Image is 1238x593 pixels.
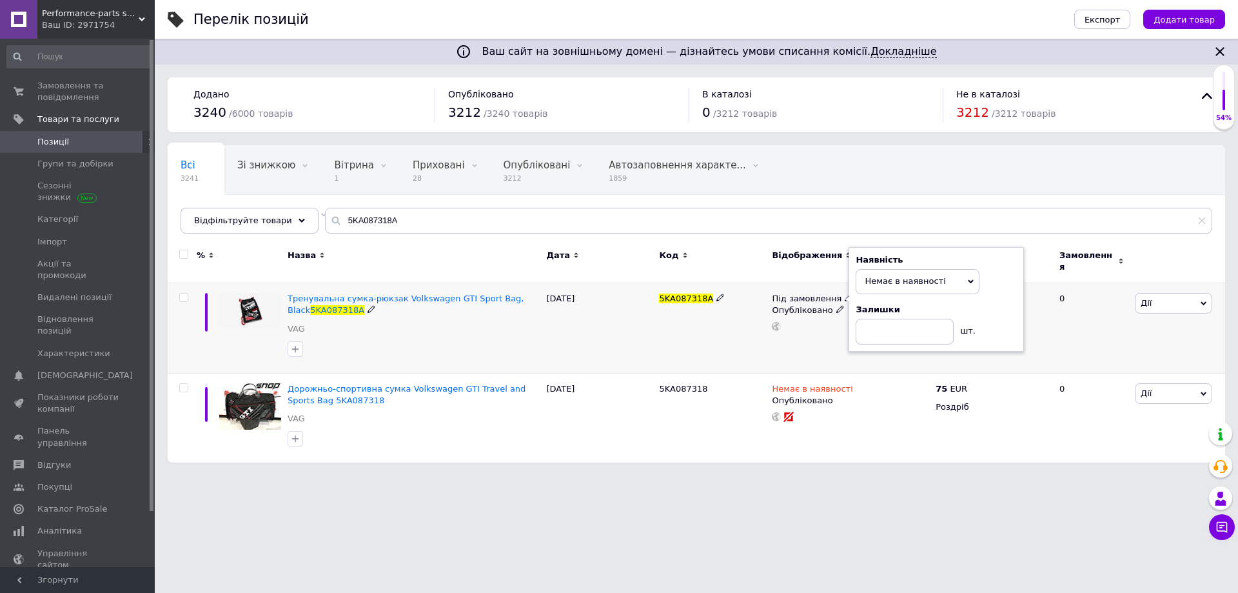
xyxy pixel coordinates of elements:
[856,304,1017,316] div: Залишки
[288,413,305,425] a: VAG
[1154,15,1215,25] span: Додати товар
[484,108,547,119] span: / 3240 товарів
[37,548,119,571] span: Управління сайтом
[37,80,119,103] span: Замовлення та повідомлення
[870,45,936,58] a: Докладніше
[37,180,119,203] span: Сезонні знижки
[954,319,979,337] div: шт.
[37,292,112,303] span: Видалені позиції
[168,195,340,244] div: Не показуються в Каталозі ProSale
[1213,114,1234,123] div: 54%
[1059,250,1115,273] span: Замовлення
[334,174,373,183] span: 1
[37,459,71,471] span: Відгуки
[936,383,967,395] div: EUR
[543,283,656,374] div: [DATE]
[288,384,526,405] a: Дорожньо-спортивна сумка Volkswagen GTI Travel and Sports Bag 5KA087318
[229,108,293,119] span: / 6000 товарів
[659,384,707,394] span: 5KA087318
[772,294,841,307] span: Під замовлення
[596,146,772,195] div: Автозаповнення характеристик
[197,250,205,261] span: %
[702,89,752,99] span: В каталозі
[772,395,929,407] div: Опубліковано
[956,89,1020,99] span: Не в каталозі
[37,214,78,225] span: Категорії
[37,392,119,415] span: Показники роботи компанії
[37,425,119,448] span: Панель управління
[936,401,1048,413] div: Роздріб
[37,503,107,515] span: Каталог ProSale
[37,258,119,281] span: Акції та промокоди
[543,373,656,463] div: [DATE]
[1143,10,1225,29] button: Додати товар
[609,174,746,183] span: 1859
[1052,373,1132,463] div: 0
[772,305,929,316] div: Опубліковано
[37,525,82,537] span: Аналітика
[504,174,571,183] span: 3212
[856,254,1017,266] div: Наявність
[37,236,67,248] span: Імпорт
[659,250,678,261] span: Код
[992,108,1056,119] span: / 3212 товарів
[237,159,295,171] span: Зі знижкою
[181,208,314,220] span: Не показуються в Катал...
[288,250,316,261] span: Назва
[659,294,713,303] span: 5KA087318A
[42,8,139,19] span: Performance-parts shop
[219,293,281,328] img: Тренувальна сумка-рюкзак Volkswagen GTI Sport Bag, Black 5KA087318A
[702,105,711,120] span: 0
[1212,44,1228,59] svg: Закрити
[219,383,281,430] img: Дорожньо-спортивна сумка Volkswagen GTI Travel and Sports Bag 5KA087318
[1209,514,1235,540] button: Чат з покупцем
[482,45,936,58] span: Ваш сайт на зовнішньому домені — дізнайтесь умови списання комісії.
[37,370,133,381] span: [DEMOGRAPHIC_DATA]
[193,13,309,26] div: Перелік позицій
[772,250,842,261] span: Відображення
[448,105,481,120] span: 3212
[713,108,777,119] span: / 3212 товарів
[42,19,155,31] div: Ваш ID: 2971754
[288,294,524,315] a: Тренувальна сумка-рюкзак Volkswagen GTI Sport Bag, Black5KA087318A
[37,481,72,493] span: Покупці
[325,208,1212,234] input: Пошук по назві позиції, артикулу і пошуковим запитам
[37,348,110,359] span: Характеристики
[37,136,69,148] span: Позиції
[6,45,152,68] input: Пошук
[546,250,570,261] span: Дата
[504,159,571,171] span: Опубліковані
[37,114,119,125] span: Товари та послуги
[193,105,226,120] span: 3240
[1074,10,1131,29] button: Експорт
[936,384,947,394] b: 75
[865,276,945,286] span: Немає в наявності
[310,305,364,315] span: 5KA087318A
[413,159,465,171] span: Приховані
[37,158,113,170] span: Групи та добірки
[181,159,195,171] span: Всі
[334,159,373,171] span: Вітрина
[772,384,852,397] span: Немає в наявності
[1141,388,1152,398] span: Дії
[1141,298,1152,308] span: Дії
[1085,15,1121,25] span: Експорт
[609,159,746,171] span: Автозаповнення характе...
[37,314,119,337] span: Відновлення позицій
[1052,283,1132,374] div: 0
[181,174,199,183] span: 3241
[288,323,305,335] a: VAG
[288,294,524,315] span: Тренувальна сумка-рюкзак Volkswagen GTI Sport Bag, Black
[956,105,989,120] span: 3212
[413,174,465,183] span: 28
[448,89,514,99] span: Опубліковано
[194,216,292,225] span: Відфільтруйте товари
[193,89,229,99] span: Додано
